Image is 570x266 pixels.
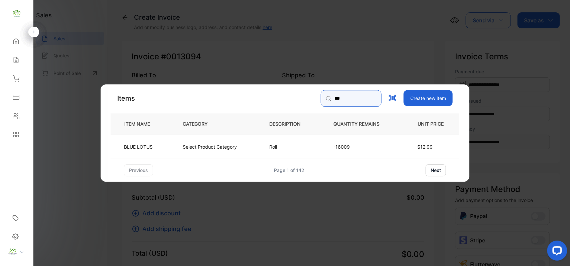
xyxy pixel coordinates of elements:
button: next [426,164,446,176]
img: profile [7,246,17,256]
p: -16009 [333,143,390,150]
p: Roll [269,143,287,150]
p: QUANTITY REMAINS [333,121,390,128]
button: Create new item [404,90,453,106]
img: logo [12,9,22,19]
p: Select Product Category [183,143,237,150]
div: Page 1 of 142 [274,167,305,174]
iframe: LiveChat chat widget [542,238,570,266]
p: DESCRIPTION [269,121,311,128]
p: CATEGORY [183,121,218,128]
button: previous [124,164,153,176]
p: BLUE LOTUS [124,143,153,150]
span: $12.99 [417,144,433,150]
p: ITEM NAME [122,121,161,128]
p: UNIT PRICE [412,121,448,128]
p: Items [117,93,135,103]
